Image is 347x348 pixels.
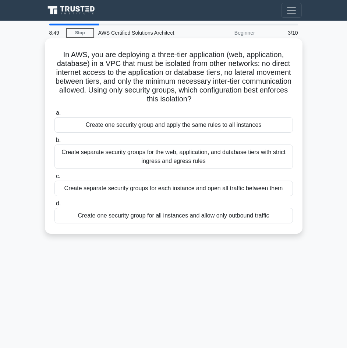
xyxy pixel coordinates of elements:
div: Beginner [195,25,259,40]
div: 8:49 [45,25,66,40]
div: Create one security group for all instances and allow only outbound traffic [54,208,293,223]
h5: In AWS, you are deploying a three-tier application (web, application, database) in a VPC that mus... [54,50,294,104]
div: 3/10 [259,25,302,40]
a: Stop [66,28,94,38]
div: Create separate security groups for each instance and open all traffic between them [54,181,293,196]
span: a. [56,109,61,116]
div: Create separate security groups for the web, application, and database tiers with strict ingress ... [54,145,293,169]
div: AWS Certified Solutions Architect [94,25,195,40]
span: d. [56,200,61,206]
button: Toggle navigation [281,3,302,18]
span: b. [56,137,61,143]
span: c. [56,173,60,179]
div: Create one security group and apply the same rules to all instances [54,117,293,133]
